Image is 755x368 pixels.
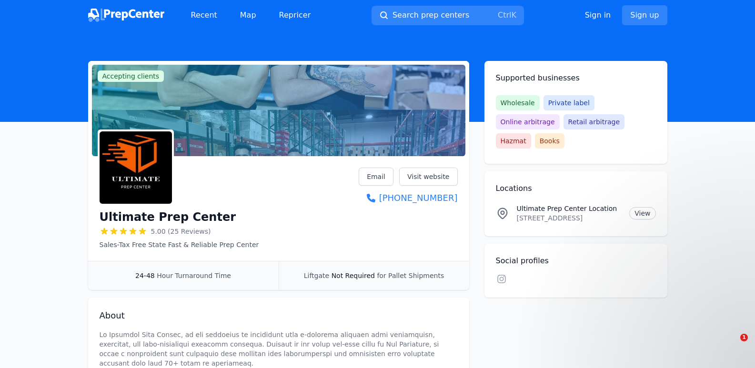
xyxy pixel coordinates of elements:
[151,227,211,236] span: 5.00 (25 Reviews)
[496,133,531,149] span: Hazmat
[498,10,511,20] kbd: Ctrl
[535,133,564,149] span: Books
[377,272,444,279] span: for Pallet Shipments
[517,204,622,213] p: Ultimate Prep Center Location
[496,95,540,110] span: Wholesale
[272,6,319,25] a: Repricer
[135,272,155,279] span: 24-48
[157,272,231,279] span: Hour Turnaround Time
[399,168,458,186] a: Visit website
[393,10,469,21] span: Search prep centers
[232,6,264,25] a: Map
[100,309,458,322] h2: About
[564,114,624,129] span: Retail arbitrage
[511,10,516,20] kbd: K
[496,183,656,194] h2: Locations
[359,191,457,205] a: [PHONE_NUMBER]
[100,209,236,225] h1: Ultimate Prep Center
[304,272,329,279] span: Liftgate
[183,6,225,25] a: Recent
[372,6,524,25] button: Search prep centersCtrlK
[332,272,375,279] span: Not Required
[496,255,656,267] h2: Social profiles
[622,5,667,25] a: Sign up
[359,168,393,186] a: Email
[100,131,172,204] img: Ultimate Prep Center
[496,72,656,84] h2: Supported businesses
[740,334,748,341] span: 1
[98,70,164,82] span: Accepting clients
[544,95,594,110] span: Private label
[721,334,744,357] iframe: Intercom live chat
[585,10,611,21] a: Sign in
[88,9,164,22] img: PrepCenter
[496,114,560,129] span: Online arbitrage
[517,213,622,223] p: [STREET_ADDRESS]
[100,240,259,249] p: Sales-Tax Free State Fast & Reliable Prep Center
